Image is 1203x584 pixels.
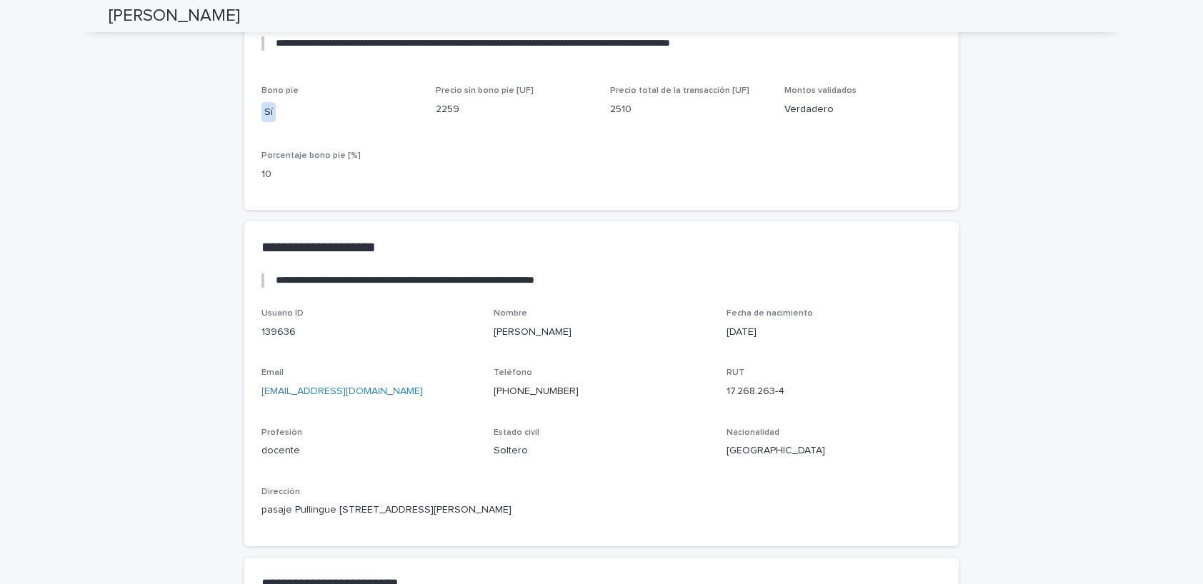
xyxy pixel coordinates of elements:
p: 10 [261,167,419,182]
span: Dirección [261,488,300,496]
p: [PERSON_NAME] [494,325,709,340]
span: Porcentaje bono pie [%] [261,151,361,160]
p: Soltero [494,443,709,458]
span: RUT [727,368,744,377]
span: Nombre [494,309,527,318]
p: 2510 [610,102,767,117]
span: Profesión [261,428,302,437]
span: Bono pie [261,86,299,95]
p: 17.268.263-4 [727,384,942,399]
span: Teléfono [494,368,532,377]
p: [DATE] [727,325,942,340]
div: Sí [261,102,276,123]
span: Usuario ID [261,309,304,318]
a: [EMAIL_ADDRESS][DOMAIN_NAME] [261,386,423,396]
p: pasaje Pullingue [STREET_ADDRESS][PERSON_NAME] [261,503,942,518]
p: docente [261,443,476,458]
p: [PHONE_NUMBER] [494,384,709,399]
span: Montos validados [784,86,857,95]
p: 2259 [436,102,593,117]
h2: [PERSON_NAME] [109,6,240,26]
p: Verdadero [784,102,942,117]
span: Precio total de la transacción [UF] [610,86,749,95]
span: Fecha de nacimiento [727,309,813,318]
p: [GEOGRAPHIC_DATA] [727,443,942,458]
span: Nacionalidad [727,428,779,437]
span: Estado civil [494,428,539,437]
span: Precio sin bono pie [UF] [436,86,534,95]
span: Email [261,368,284,377]
p: 139636 [261,325,476,340]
